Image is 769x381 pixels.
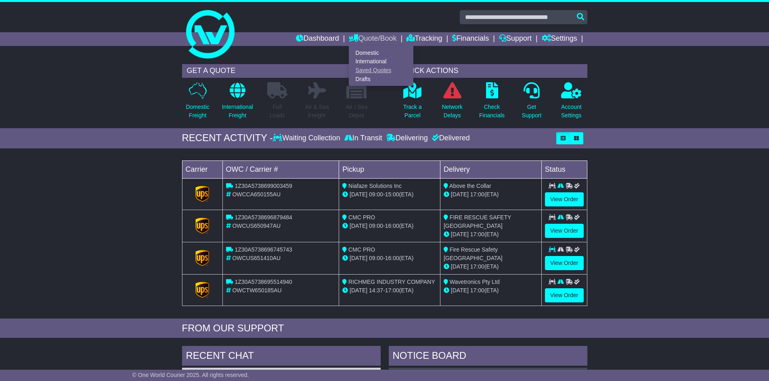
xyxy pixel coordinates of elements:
span: Fire Rescue Safety [GEOGRAPHIC_DATA] [444,246,503,261]
a: View Order [545,288,584,302]
img: GetCarrierServiceLogo [195,282,209,298]
a: GetSupport [521,82,542,124]
span: 1Z30A5738699003459 [235,183,292,189]
div: FROM OUR SUPPORT [182,323,587,334]
p: Track a Parcel [403,103,422,120]
span: OWCUS651410AU [232,255,281,261]
div: NOTICE BOARD [389,346,587,368]
span: [DATE] [350,191,367,198]
td: Carrier [182,160,222,178]
a: View Order [545,192,584,206]
span: CMC PRO [348,214,375,221]
div: - (ETA) [342,222,437,230]
a: InternationalFreight [222,82,254,124]
span: CMC PRO [348,246,375,253]
span: © One World Courier 2025. All rights reserved. [132,372,249,378]
a: Tracking [407,32,442,46]
p: Account Settings [561,103,582,120]
a: View Order [545,256,584,270]
img: GetCarrierServiceLogo [195,218,209,234]
span: 16:00 [385,223,399,229]
img: GetCarrierServiceLogo [195,186,209,202]
a: Saved Quotes [349,66,413,75]
span: FIRE RESCUE SAFETY [GEOGRAPHIC_DATA] [444,214,511,229]
td: Pickup [339,160,440,178]
div: In Transit [342,134,384,143]
p: Air & Sea Freight [305,103,329,120]
span: 09:00 [369,255,383,261]
span: [DATE] [350,287,367,294]
span: [DATE] [350,223,367,229]
span: 14:37 [369,287,383,294]
span: 09:00 [369,223,383,229]
span: Niafaze Solutions Inc [348,183,402,189]
a: Track aParcel [403,82,422,124]
p: Full Loads [267,103,287,120]
a: DomesticFreight [185,82,210,124]
a: Domestic [349,48,413,57]
span: OWCTW650185AU [232,287,281,294]
span: 1Z30A5738696879484 [235,214,292,221]
div: - (ETA) [342,286,437,295]
p: Get Support [522,103,541,120]
a: Drafts [349,75,413,83]
td: OWC / Carrier # [222,160,339,178]
div: Delivering [384,134,430,143]
div: - (ETA) [342,254,437,262]
p: Air / Sea Depot [346,103,368,120]
span: 1Z30A5738696745743 [235,246,292,253]
a: Quote/Book [349,32,396,46]
div: (ETA) [444,230,538,239]
span: [DATE] [451,287,469,294]
a: NetworkDelays [441,82,463,124]
span: 16:00 [385,255,399,261]
div: (ETA) [444,262,538,271]
a: CheckFinancials [479,82,505,124]
td: Status [541,160,587,178]
div: RECENT CHAT [182,346,381,368]
span: OWCUS650947AU [232,223,281,229]
span: [DATE] [451,231,469,237]
div: Waiting Collection [273,134,342,143]
p: Network Delays [442,103,462,120]
span: OWCCA650155AU [232,191,281,198]
p: Check Financials [479,103,505,120]
span: [DATE] [451,191,469,198]
p: Domestic Freight [186,103,209,120]
div: QUICK ACTIONS [397,64,587,78]
span: [DATE] [350,255,367,261]
span: 1Z30A5738695514940 [235,279,292,285]
span: [DATE] [451,263,469,270]
span: RICHMEG INDUSTRY COMPANY [348,279,435,285]
a: International [349,57,413,66]
div: - (ETA) [342,190,437,199]
a: Support [499,32,532,46]
span: 17:00 [470,287,484,294]
span: 17:00 [470,191,484,198]
a: Dashboard [296,32,339,46]
td: Delivery [440,160,541,178]
span: 15:00 [385,191,399,198]
a: View Order [545,224,584,238]
span: 17:00 [470,231,484,237]
a: Settings [542,32,577,46]
div: (ETA) [444,190,538,199]
p: International Freight [222,103,253,120]
a: AccountSettings [561,82,582,124]
span: Above the Collar [449,183,491,189]
div: Delivered [430,134,470,143]
div: Quote/Book [349,46,413,86]
div: (ETA) [444,286,538,295]
div: RECENT ACTIVITY - [182,132,273,144]
span: 17:00 [385,287,399,294]
span: 17:00 [470,263,484,270]
a: Financials [452,32,489,46]
img: GetCarrierServiceLogo [195,250,209,266]
span: Wavetronics Pty Ltd [450,279,500,285]
span: 09:00 [369,191,383,198]
div: GET A QUOTE [182,64,373,78]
